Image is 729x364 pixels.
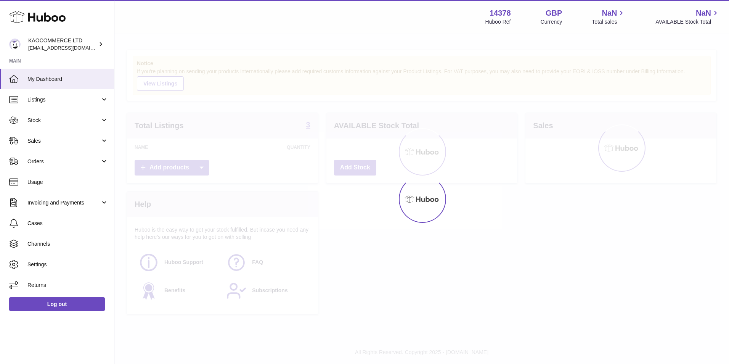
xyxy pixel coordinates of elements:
[27,220,108,227] span: Cases
[9,297,105,311] a: Log out
[27,240,108,248] span: Channels
[546,8,562,18] strong: GBP
[696,8,711,18] span: NaN
[485,18,511,26] div: Huboo Ref
[27,117,100,124] span: Stock
[655,18,720,26] span: AVAILABLE Stock Total
[27,179,108,186] span: Usage
[490,8,511,18] strong: 14378
[28,45,112,51] span: [EMAIL_ADDRESS][DOMAIN_NAME]
[27,282,108,289] span: Returns
[9,39,21,50] img: internalAdmin-14378@internal.huboo.com
[655,8,720,26] a: NaN AVAILABLE Stock Total
[27,76,108,83] span: My Dashboard
[602,8,617,18] span: NaN
[27,158,100,165] span: Orders
[592,18,626,26] span: Total sales
[27,261,108,268] span: Settings
[28,37,97,52] div: KAOCOMMERCE LTD
[592,8,626,26] a: NaN Total sales
[27,96,100,103] span: Listings
[541,18,562,26] div: Currency
[27,199,100,206] span: Invoicing and Payments
[27,137,100,145] span: Sales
